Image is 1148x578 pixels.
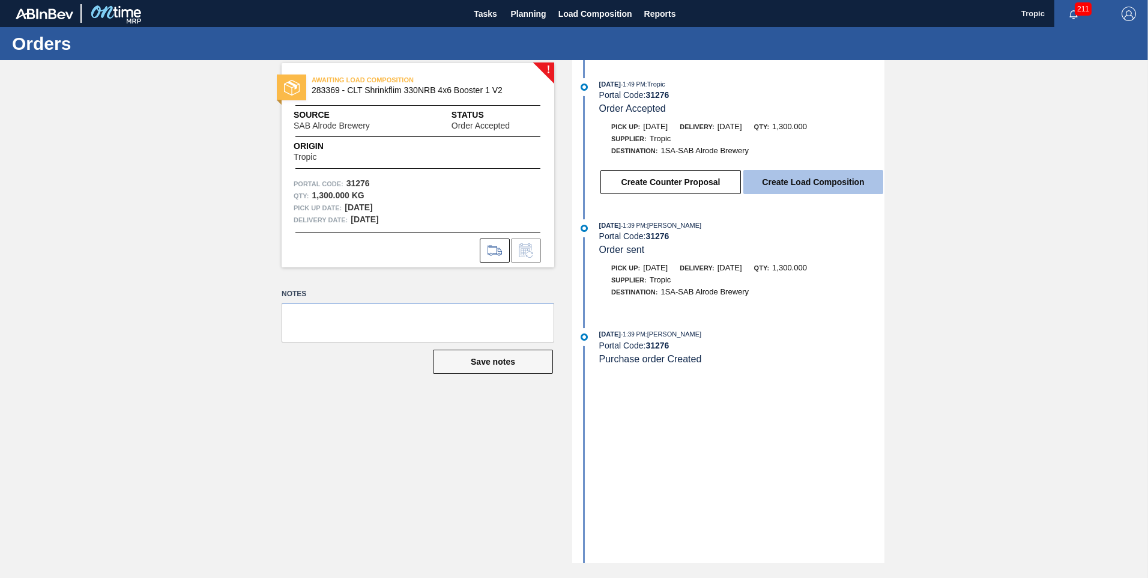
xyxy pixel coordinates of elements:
span: [DATE] [599,222,621,229]
strong: 31276 [645,231,669,241]
span: - 1:49 PM [621,81,645,88]
label: Notes [282,285,554,303]
span: Delivery: [680,264,714,272]
strong: 1,300.000 KG [312,190,364,200]
span: Destination: [611,288,657,296]
span: Qty : [294,190,309,202]
span: Pick up Date: [294,202,342,214]
span: 1,300.000 [772,263,807,272]
span: : [PERSON_NAME] [645,330,702,338]
span: 1SA-SAB Alrode Brewery [660,146,749,155]
span: 1,300.000 [772,122,807,131]
span: Planning [511,7,546,21]
span: Delivery: [680,123,714,130]
h1: Orders [12,37,225,50]
div: Portal Code: [599,90,884,100]
span: Destination: [611,147,657,154]
span: Tropic [650,134,671,143]
span: SAB Alrode Brewery [294,121,370,130]
span: Pick up: [611,264,640,272]
span: Status [452,109,542,121]
span: 283369 - CLT Shrinkflim 330NRB 4x6 Booster 1 V2 [312,86,530,95]
span: Tasks [473,7,499,21]
div: Inform order change [511,239,541,263]
span: 1SA-SAB Alrode Brewery [660,287,749,296]
span: - 1:39 PM [621,331,645,338]
span: [DATE] [599,330,621,338]
span: : Tropic [645,81,665,88]
span: Portal Code: [294,178,343,190]
span: Origin [294,140,346,153]
span: Purchase order Created [599,354,702,364]
span: [DATE] [643,122,668,131]
button: Create Load Composition [743,170,883,194]
img: atual [581,333,588,341]
div: Go to Load Composition [480,239,510,263]
strong: 31276 [346,178,370,188]
span: AWAITING LOAD COMPOSITION [312,74,480,86]
img: TNhmsLtSVTkK8tSr43FrP2fwEKptu5GPRR3wAAAABJRU5ErkJggg== [16,8,73,19]
span: [DATE] [599,81,621,88]
span: [DATE] [717,122,742,131]
img: Logout [1122,7,1136,21]
span: Order Accepted [452,121,510,130]
span: Qty: [754,264,769,272]
strong: 31276 [645,341,669,350]
span: Order sent [599,245,645,255]
span: Qty: [754,123,769,130]
span: [DATE] [643,263,668,272]
strong: [DATE] [351,214,378,224]
span: Supplier: [611,135,647,142]
img: atual [581,225,588,232]
img: atual [581,84,588,91]
span: Supplier: [611,276,647,284]
div: Portal Code: [599,341,884,350]
span: Pick up: [611,123,640,130]
span: : [PERSON_NAME] [645,222,702,229]
strong: 31276 [645,90,669,100]
strong: [DATE] [345,202,372,212]
span: Order Accepted [599,103,666,114]
span: Reports [644,7,676,21]
span: Tropic [650,275,671,284]
button: Notifications [1054,5,1093,22]
span: - 1:39 PM [621,222,645,229]
span: Delivery Date: [294,214,348,226]
div: Portal Code: [599,231,884,241]
span: [DATE] [717,263,742,272]
span: Load Composition [558,7,632,21]
button: Save notes [433,350,553,374]
button: Create Counter Proposal [600,170,741,194]
span: 211 [1075,2,1092,16]
span: Source [294,109,406,121]
span: Tropic [294,153,316,162]
img: status [284,80,300,96]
